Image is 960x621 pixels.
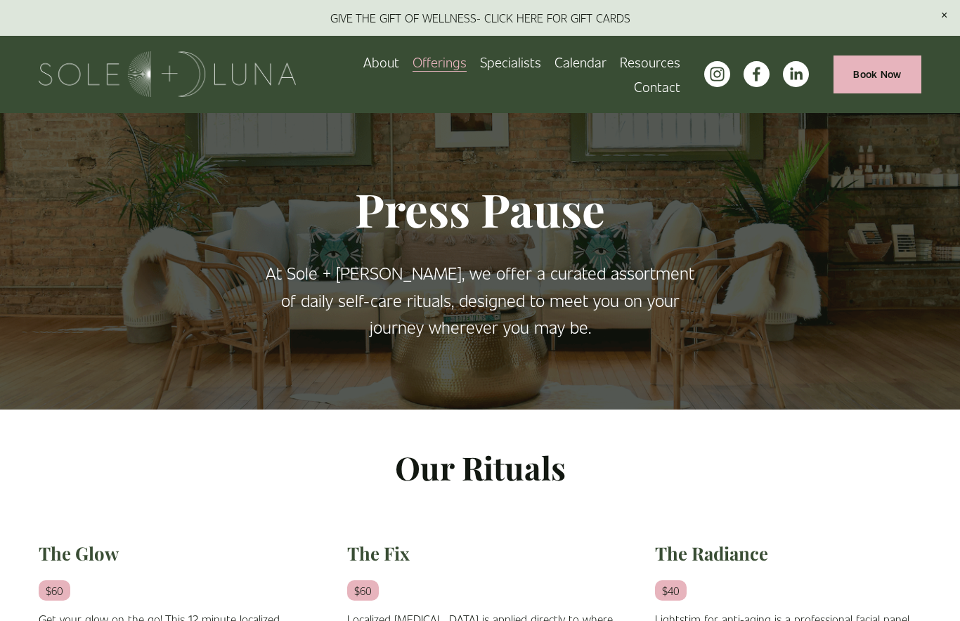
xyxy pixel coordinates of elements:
span: Offerings [413,51,467,73]
h2: The Glow [39,542,305,566]
a: LinkedIn [783,61,809,87]
img: Sole + Luna [39,51,297,97]
span: Resources [620,51,680,73]
em: $60 [347,580,379,601]
a: folder dropdown [620,50,680,74]
h2: The Fix [347,542,614,566]
p: Our Rituals [39,442,922,493]
a: instagram-unauth [704,61,730,87]
a: Calendar [554,50,607,74]
a: About [363,50,399,74]
a: facebook-unauth [744,61,770,87]
a: Book Now [833,55,922,93]
h2: The Radiance [655,542,921,566]
a: Contact [634,74,680,99]
em: $40 [655,580,687,601]
a: folder dropdown [413,50,467,74]
a: Specialists [480,50,541,74]
p: At Sole + [PERSON_NAME], we offer a curated assortment of daily self-care rituals, designed to me... [259,259,701,341]
em: $60 [39,580,70,601]
h1: Press Pause [259,181,701,237]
